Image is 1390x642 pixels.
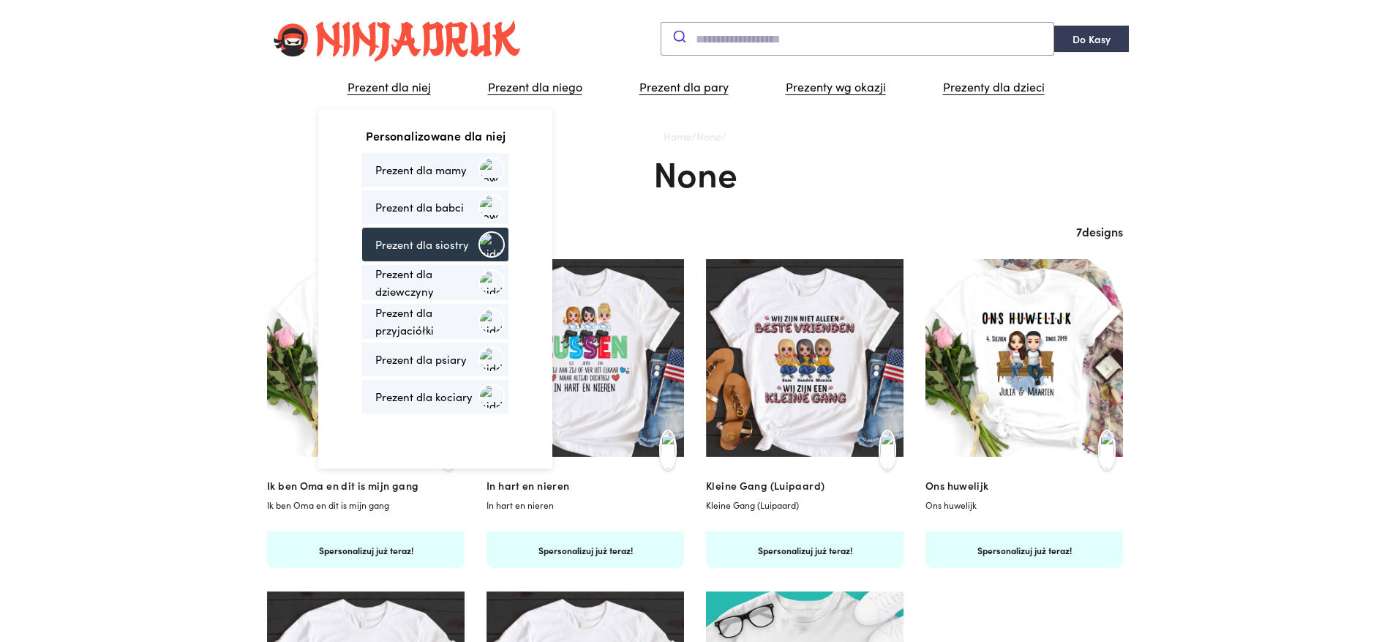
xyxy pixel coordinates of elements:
[487,478,684,568] a: In hart en nieren In hart en nieren Spersonalizuj już teraz!
[478,157,505,183] img: low-dark-blue-watercolour-watercolour-plain-kj-wall-mural
[478,194,505,220] img: low-dark-blue-watercolour-watercolour-plain-kj-wall-mural
[1054,26,1129,52] a: Do Kasy
[362,380,508,414] a: Prezent dla kociary
[664,129,691,143] a: Home
[267,149,1123,196] h1: None
[758,543,852,557] p: Spersonalizuj już teraz!
[478,269,505,296] img: hidden paradise-nursery-plain-wall mural-kj
[661,20,696,52] button: Submit
[628,76,739,99] a: Prezent dla pary
[925,498,1123,524] p: Ons huwelijk
[478,308,505,335] img: hidden paradise-nursery-plain-wall mural-kj
[478,384,505,410] img: hidden paradise-nursery-plain-wall mural-kj
[706,478,904,493] h3: Kleine Gang (Luipaard)
[925,478,1123,493] h3: Ons huwelijk
[925,478,1123,568] a: Ons huwelijk Ons huwelijk Spersonalizuj już teraz!
[362,228,508,261] a: Prezent dla siostry
[478,346,505,373] img: hidden paradise-nursery-plain-wall mural-kj
[977,543,1072,557] p: Spersonalizuj już teraz!
[362,343,508,376] a: Prezent dla psiary
[362,153,508,187] a: Prezent dla mamy
[774,76,896,99] a: Prezenty wg okazji
[696,23,1053,55] input: Submit
[476,76,593,99] a: Prezent dla niego
[336,76,441,99] a: Prezent dla niej
[661,22,1054,56] div: Submit
[362,265,508,300] a: Prezent dla dziewczyny
[478,231,505,258] img: hidden paradise-nursery-plain-wall mural-kj
[931,76,1055,99] a: Prezenty dla dzieci
[267,12,527,67] img: Glowing
[706,478,904,568] a: Kleine Gang (Luipaard) Kleine Gang (Luipaard) Spersonalizuj już teraz!
[267,478,465,568] a: Ik ben Oma en dit is mijn gang Ik ben Oma en dit is mijn gang Spersonalizuj już teraz!
[362,126,508,146] a: Personalizowane dla niej
[487,478,684,493] h3: In hart en nieren
[1076,223,1082,239] span: 7
[487,498,684,524] p: In hart en nieren
[362,304,508,339] a: Prezent dla przyjaciółki
[706,498,904,524] p: Kleine Gang (Luipaard)
[267,498,465,524] p: Ik ben Oma en dit is mijn gang
[267,223,1123,242] div: designs
[267,478,465,493] h3: Ik ben Oma en dit is mijn gang
[538,543,633,557] p: Spersonalizuj już teraz!
[362,190,508,224] a: Prezent dla babci
[696,129,721,143] a: None
[319,543,413,557] p: Spersonalizuj już teraz!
